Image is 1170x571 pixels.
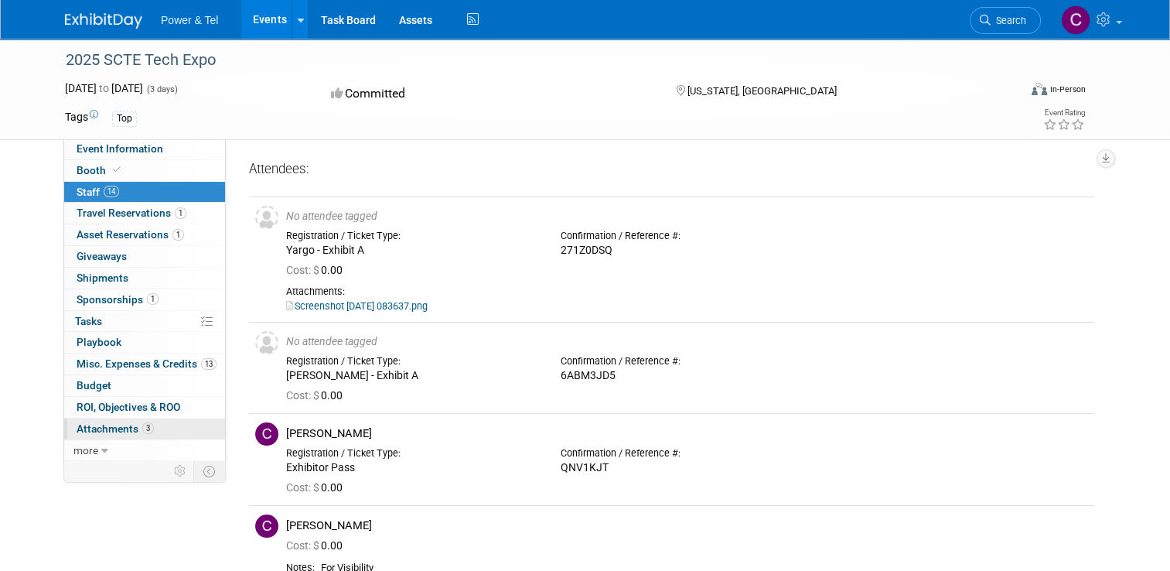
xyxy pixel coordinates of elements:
[64,160,225,181] a: Booth
[286,244,537,258] div: Yargo - Exhibit A
[255,331,278,354] img: Unassigned-User-Icon.png
[286,335,1087,349] div: No attendee tagged
[64,182,225,203] a: Staff14
[201,358,217,370] span: 13
[77,293,159,306] span: Sponsorships
[77,142,163,155] span: Event Information
[286,481,321,494] span: Cost: $
[286,539,349,552] span: 0.00
[561,244,812,258] div: 271Z0DSQ
[167,461,194,481] td: Personalize Event Tab Strip
[687,85,837,97] span: [US_STATE], [GEOGRAPHIC_DATA]
[286,285,1087,298] div: Attachments:
[77,336,121,348] span: Playbook
[286,447,537,460] div: Registration / Ticket Type:
[561,369,812,383] div: 6ABM3JD5
[286,369,537,383] div: [PERSON_NAME] - Exhibit A
[142,422,154,434] span: 3
[286,518,1087,533] div: [PERSON_NAME]
[64,419,225,439] a: Attachments3
[561,461,812,475] div: QNV1KJT
[64,203,225,224] a: Travel Reservations1
[326,80,651,108] div: Committed
[77,272,128,284] span: Shipments
[77,207,186,219] span: Travel Reservations
[286,230,537,242] div: Registration / Ticket Type:
[65,13,142,29] img: ExhibitDay
[1032,83,1047,95] img: Format-Inperson.png
[64,246,225,267] a: Giveaways
[64,440,225,461] a: more
[286,389,349,402] span: 0.00
[935,80,1086,104] div: Event Format
[1049,84,1086,95] div: In-Person
[161,14,218,26] span: Power & Tel
[77,379,111,391] span: Budget
[194,461,226,481] td: Toggle Event Tabs
[286,264,321,276] span: Cost: $
[64,397,225,418] a: ROI, Objectives & ROO
[561,447,812,460] div: Confirmation / Reference #:
[286,355,537,368] div: Registration / Ticket Type:
[561,230,812,242] div: Confirmation / Reference #:
[77,401,180,413] span: ROI, Objectives & ROO
[991,15,1026,26] span: Search
[64,375,225,396] a: Budget
[175,207,186,219] span: 1
[970,7,1041,34] a: Search
[286,426,1087,441] div: [PERSON_NAME]
[255,206,278,229] img: Unassigned-User-Icon.png
[112,111,137,127] div: Top
[1043,109,1085,117] div: Event Rating
[1061,5,1090,35] img: Chad Smith
[64,224,225,245] a: Asset Reservations1
[286,539,321,552] span: Cost: $
[77,228,184,241] span: Asset Reservations
[104,186,119,197] span: 14
[77,422,154,435] span: Attachments
[147,293,159,305] span: 1
[145,84,178,94] span: (3 days)
[113,166,121,174] i: Booth reservation complete
[77,250,127,262] span: Giveaways
[77,357,217,370] span: Misc. Expenses & Credits
[73,444,98,456] span: more
[64,311,225,332] a: Tasks
[64,289,225,310] a: Sponsorships1
[286,210,1087,224] div: No attendee tagged
[64,138,225,159] a: Event Information
[97,82,111,94] span: to
[65,109,98,127] td: Tags
[64,332,225,353] a: Playbook
[286,264,349,276] span: 0.00
[64,268,225,289] a: Shipments
[172,229,184,241] span: 1
[64,354,225,374] a: Misc. Expenses & Credits13
[77,186,119,198] span: Staff
[65,82,143,94] span: [DATE] [DATE]
[77,164,124,176] span: Booth
[60,46,999,74] div: 2025 SCTE Tech Expo
[561,355,812,368] div: Confirmation / Reference #:
[255,422,278,446] img: C.jpg
[286,461,537,475] div: Exhibitor Pass
[255,515,278,538] img: C.jpg
[286,300,428,312] a: Screenshot [DATE] 083637.png
[249,160,1093,180] div: Attendees:
[286,389,321,402] span: Cost: $
[286,481,349,494] span: 0.00
[75,315,102,327] span: Tasks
